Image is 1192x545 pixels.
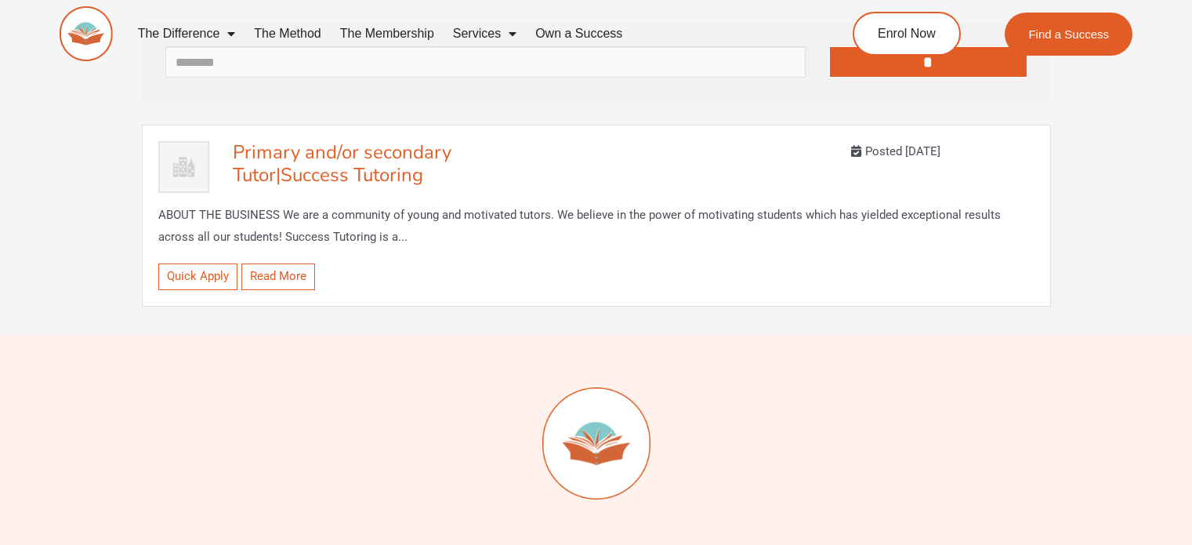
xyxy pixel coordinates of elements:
img: Success Tutoring [158,141,210,193]
a: The Membership [331,16,444,52]
a: Quick Apply [158,263,237,289]
a: Own a Success [526,16,632,52]
a: Enrol Now [853,12,961,56]
a: Read More [241,263,315,289]
div: Posted [DATE] [851,141,1034,163]
nav: Menu [129,16,792,52]
a: Services [444,16,526,52]
span: Primary and/or secondary Tutor [233,140,451,187]
a: The Method [245,16,330,52]
span: Enrol Now [878,27,936,40]
p: ABOUT THE BUSINESS We are a community of young and motivated tutors. We believe in the power of m... [158,205,1034,249]
span: Success Tutoring [281,162,423,187]
a: Primary and/or secondary Tutor|Success Tutoring [233,140,451,187]
a: Find a Success [1005,13,1132,56]
span: Find a Success [1028,28,1109,40]
a: The Difference [129,16,245,52]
